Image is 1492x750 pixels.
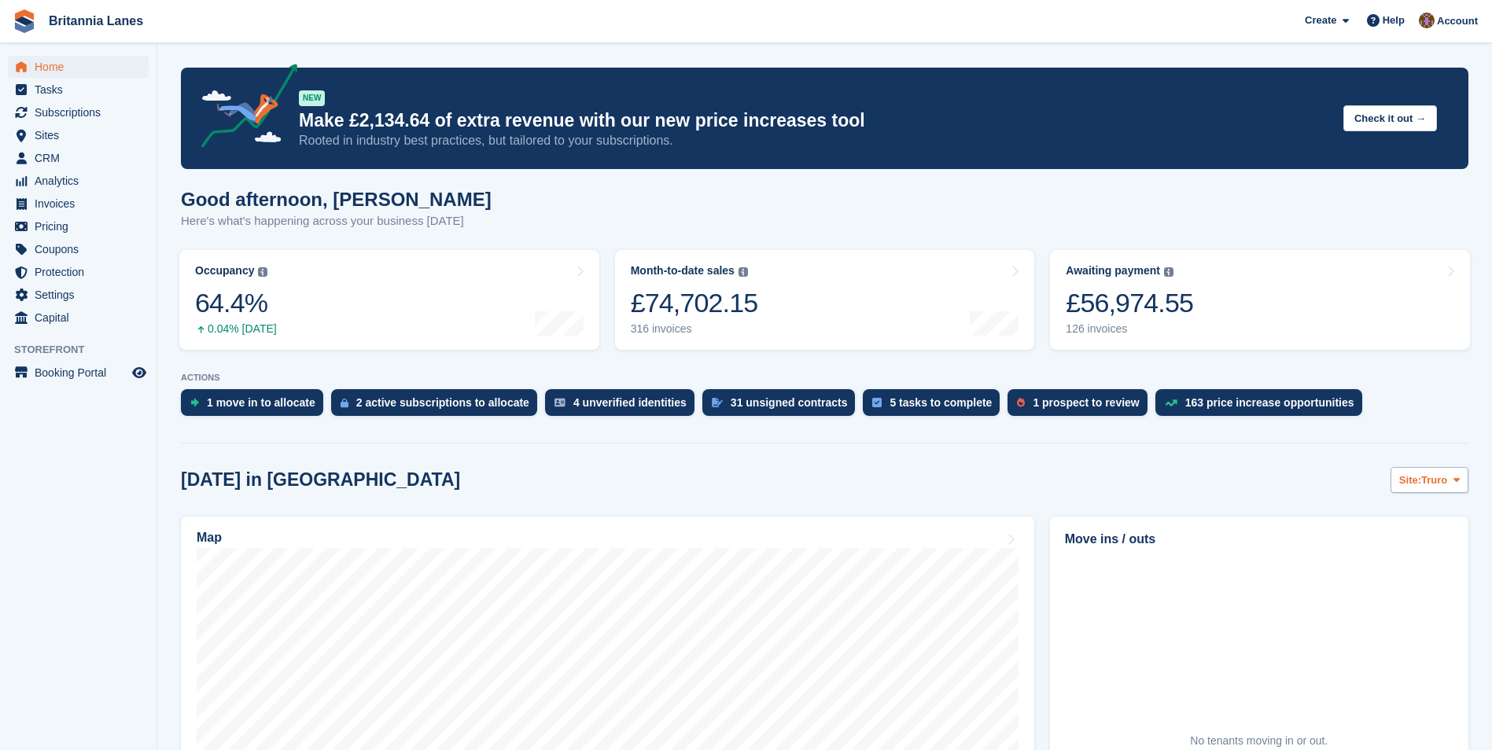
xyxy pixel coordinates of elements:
h1: Good afternoon, [PERSON_NAME] [181,189,492,210]
img: price_increase_opportunities-93ffe204e8149a01c8c9dc8f82e8f89637d9d84a8eef4429ea346261dce0b2c0.svg [1165,399,1177,406]
span: Create [1305,13,1336,28]
span: Sites [35,124,129,146]
p: ACTIONS [181,373,1468,383]
button: Site: Truro [1391,467,1468,493]
a: 5 tasks to complete [863,389,1008,424]
a: 163 price increase opportunities [1155,389,1370,424]
span: Coupons [35,238,129,260]
div: 1 move in to allocate [207,396,315,409]
span: Subscriptions [35,101,129,123]
div: Month-to-date sales [631,264,735,278]
a: Preview store [130,363,149,382]
div: 31 unsigned contracts [731,396,848,409]
a: menu [8,261,149,283]
a: 2 active subscriptions to allocate [331,389,545,424]
button: Check it out → [1343,105,1437,131]
a: Occupancy 64.4% 0.04% [DATE] [179,250,599,350]
span: Storefront [14,342,157,358]
span: Truro [1421,472,1447,488]
a: Month-to-date sales £74,702.15 316 invoices [615,250,1035,350]
div: Awaiting payment [1066,264,1160,278]
a: menu [8,284,149,306]
div: 64.4% [195,287,277,319]
a: menu [8,101,149,123]
p: Make £2,134.64 of extra revenue with our new price increases tool [299,109,1331,132]
img: prospect-51fa495bee0391a8d652442698ab0144808aea92771e9ea1ae160a38d050c398.svg [1017,398,1025,407]
span: CRM [35,147,129,169]
img: price-adjustments-announcement-icon-8257ccfd72463d97f412b2fc003d46551f7dbcb40ab6d574587a9cd5c0d94... [188,64,298,153]
a: Britannia Lanes [42,8,149,34]
a: menu [8,170,149,192]
div: £56,974.55 [1066,287,1193,319]
span: Site: [1399,472,1421,488]
img: Andy Collier [1419,13,1435,28]
a: menu [8,362,149,384]
span: Tasks [35,79,129,101]
a: 4 unverified identities [545,389,702,424]
a: menu [8,238,149,260]
span: Invoices [35,193,129,215]
div: Occupancy [195,264,254,278]
h2: Map [197,531,222,545]
a: menu [8,79,149,101]
a: 31 unsigned contracts [702,389,864,424]
a: 1 prospect to review [1008,389,1155,424]
div: NEW [299,90,325,106]
a: menu [8,215,149,237]
img: move_ins_to_allocate_icon-fdf77a2bb77ea45bf5b3d319d69a93e2d87916cf1d5bf7949dd705db3b84f3ca.svg [190,398,199,407]
span: Help [1383,13,1405,28]
div: 163 price increase opportunities [1185,396,1354,409]
p: Rooted in industry best practices, but tailored to your subscriptions. [299,132,1331,149]
a: Awaiting payment £56,974.55 126 invoices [1050,250,1470,350]
div: 1 prospect to review [1033,396,1139,409]
h2: [DATE] in [GEOGRAPHIC_DATA] [181,469,460,491]
div: 316 invoices [631,322,758,336]
div: 0.04% [DATE] [195,322,277,336]
div: 4 unverified identities [573,396,687,409]
span: Protection [35,261,129,283]
a: menu [8,193,149,215]
h2: Move ins / outs [1065,530,1453,549]
img: icon-info-grey-7440780725fd019a000dd9b08b2336e03edf1995a4989e88bcd33f0948082b44.svg [739,267,748,277]
img: icon-info-grey-7440780725fd019a000dd9b08b2336e03edf1995a4989e88bcd33f0948082b44.svg [258,267,267,277]
div: 126 invoices [1066,322,1193,336]
span: Pricing [35,215,129,237]
span: Account [1437,13,1478,29]
a: menu [8,124,149,146]
span: Analytics [35,170,129,192]
img: active_subscription_to_allocate_icon-d502201f5373d7db506a760aba3b589e785aa758c864c3986d89f69b8ff3... [341,398,348,408]
img: icon-info-grey-7440780725fd019a000dd9b08b2336e03edf1995a4989e88bcd33f0948082b44.svg [1164,267,1173,277]
div: 2 active subscriptions to allocate [356,396,529,409]
span: Booking Portal [35,362,129,384]
div: £74,702.15 [631,287,758,319]
span: Home [35,56,129,78]
a: menu [8,307,149,329]
span: Settings [35,284,129,306]
img: verify_identity-adf6edd0f0f0b5bbfe63781bf79b02c33cf7c696d77639b501bdc392416b5a36.svg [554,398,565,407]
a: menu [8,56,149,78]
p: Here's what's happening across your business [DATE] [181,212,492,230]
div: No tenants moving in or out. [1190,733,1328,749]
img: stora-icon-8386f47178a22dfd0bd8f6a31ec36ba5ce8667c1dd55bd0f319d3a0aa187defe.svg [13,9,36,33]
a: 1 move in to allocate [181,389,331,424]
a: menu [8,147,149,169]
div: 5 tasks to complete [890,396,992,409]
img: contract_signature_icon-13c848040528278c33f63329250d36e43548de30e8caae1d1a13099fd9432cc5.svg [712,398,723,407]
span: Capital [35,307,129,329]
img: task-75834270c22a3079a89374b754ae025e5fb1db73e45f91037f5363f120a921f8.svg [872,398,882,407]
